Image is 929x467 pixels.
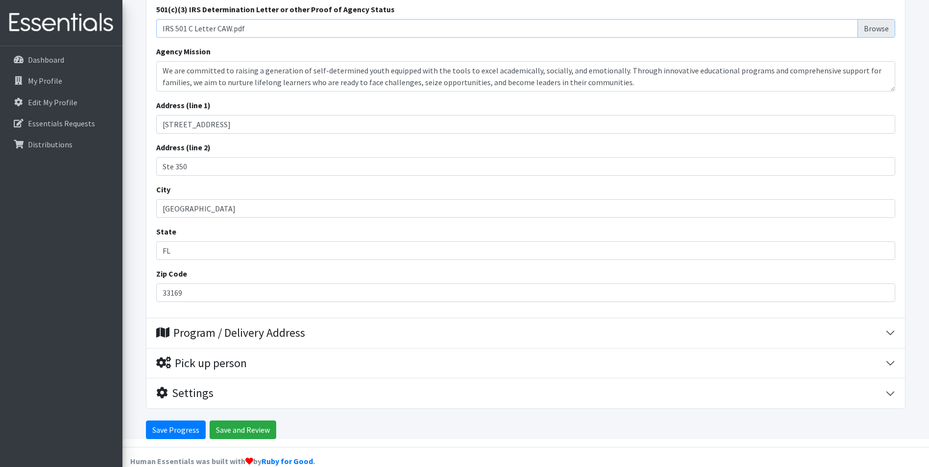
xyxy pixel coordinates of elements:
img: HumanEssentials [4,6,119,39]
div: Settings [156,386,214,400]
input: Save Progress [146,420,206,439]
a: Edit My Profile [4,93,119,112]
label: Zip Code [156,268,187,280]
button: Pick up person [146,349,905,378]
label: 501(c)(3) IRS Determination Letter or other Proof of Agency Status [156,3,395,15]
a: My Profile [4,71,119,91]
p: Distributions [28,140,72,149]
input: Save and Review [210,420,276,439]
p: My Profile [28,76,62,86]
label: Address (line 2) [156,141,211,153]
p: Edit My Profile [28,97,77,107]
button: Program / Delivery Address [146,318,905,348]
a: Essentials Requests [4,114,119,133]
p: Dashboard [28,55,64,65]
div: Program / Delivery Address [156,326,305,340]
label: Address (line 1) [156,99,211,111]
strong: Human Essentials was built with by . [130,456,315,466]
label: State [156,226,176,237]
div: Pick up person [156,356,247,371]
p: Essentials Requests [28,118,95,128]
a: Distributions [4,135,119,154]
label: City [156,184,170,195]
a: Ruby for Good [262,456,313,466]
label: IRS 501 C Letter CAW.pdf [156,19,895,38]
label: Agency Mission [156,46,211,57]
button: Settings [146,378,905,408]
a: Dashboard [4,50,119,70]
